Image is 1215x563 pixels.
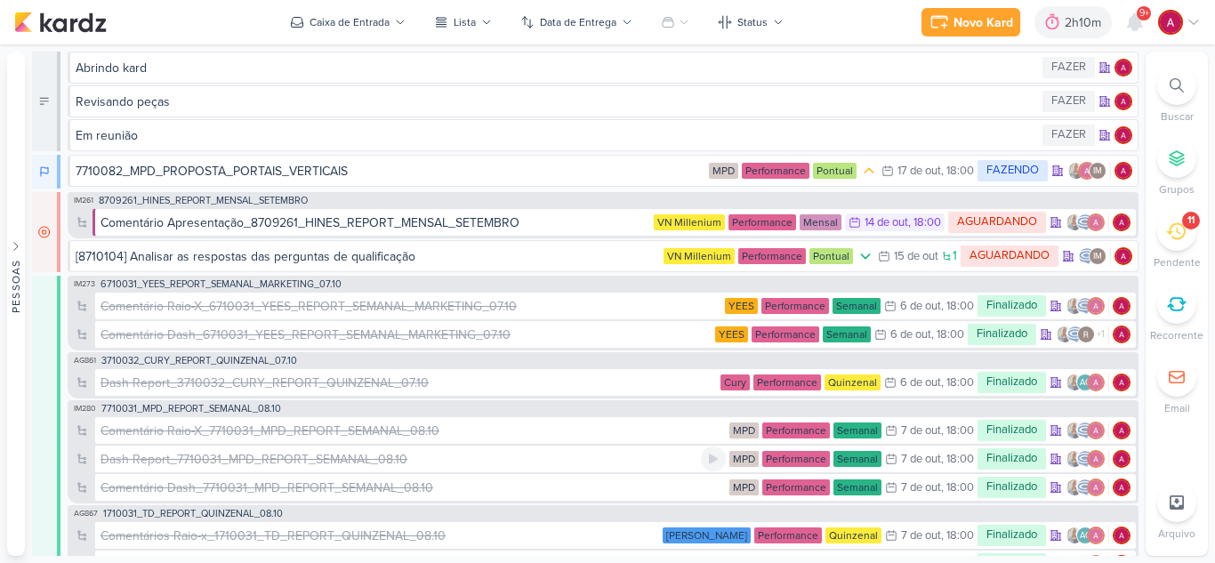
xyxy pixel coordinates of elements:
[833,451,881,467] div: Semanal
[1113,213,1131,231] div: Responsável: Alessandra Gomes
[72,196,95,205] span: IM261
[729,479,759,495] div: MPD
[1056,326,1074,343] img: Iara Santos
[1078,162,1096,180] img: Alessandra Gomes
[1076,479,1094,496] img: Caroline Traven De Andrade
[941,301,974,312] div: , 18:00
[897,165,941,177] div: 17 de out
[654,214,725,230] div: VN Millenium
[1150,327,1203,343] p: Recorrente
[1093,167,1102,176] p: IM
[1113,422,1131,439] img: Alessandra Gomes
[1076,527,1094,544] div: Aline Gimenez Graciano
[1114,247,1132,265] img: Alessandra Gomes
[1066,527,1109,544] div: Colaboradores: Iara Santos, Aline Gimenez Graciano, Alessandra Gomes
[1076,374,1094,391] div: Aline Gimenez Graciano
[833,422,881,438] div: Semanal
[103,509,283,519] span: 1710031_TD_REPORT_QUINZENAL_08.10
[14,12,107,33] img: kardz.app
[32,155,60,189] div: FAZENDO
[101,297,517,316] div: Comentário Raio-X_6710031_YEES_REPORT_SEMANAL_MARKETING_07.10
[1078,247,1096,265] img: Caroline Traven De Andrade
[76,162,348,181] div: 7710082_MPD_PROPOSTA_PORTAIS_VERTICAIS
[1146,66,1208,125] li: Ctrl + F
[1113,422,1131,439] div: Responsável: Alessandra Gomes
[931,329,964,341] div: , 18:00
[1113,527,1131,544] div: Responsável: Alessandra Gomes
[1114,126,1132,144] div: Responsável: Alessandra Gomes
[101,326,511,344] div: Comentário Dash_6710031_YEES_REPORT_SEMANAL_MARKETING_07.10
[1093,253,1102,261] p: IM
[1114,92,1132,110] img: Alessandra Gomes
[1087,479,1105,496] img: Alessandra Gomes
[941,377,974,389] div: , 18:00
[32,52,60,151] div: FAZER
[76,59,147,77] div: Abrindo kard
[32,192,60,272] div: AGUARDANDO
[1066,213,1109,231] div: Colaboradores: Iara Santos, Caroline Traven De Andrade, Alessandra Gomes
[101,326,712,344] div: Comentário Dash_6710031_YEES_REPORT_SEMANAL_MARKETING_07.10
[76,92,170,111] div: Revisando peças
[1087,422,1105,439] img: Alessandra Gomes
[753,374,821,390] div: Performance
[1113,479,1131,496] img: Alessandra Gomes
[1066,450,1109,468] div: Colaboradores: Iara Santos, Caroline Traven De Andrade, Alessandra Gomes
[101,213,519,232] div: Comentário Apresentação_8709261_HINES_REPORT_MENSAL_SETEMBRO
[1164,400,1190,416] p: Email
[900,377,941,389] div: 6 de out
[1066,374,1083,391] img: Iara Santos
[1158,526,1195,542] p: Arquivo
[1056,326,1109,343] div: Colaboradores: Iara Santos, Caroline Traven De Andrade, Rafael Dornelles, Alessandra Gomes
[1066,374,1109,391] div: Colaboradores: Iara Santos, Aline Gimenez Graciano, Alessandra Gomes
[101,527,446,545] div: Comentários Raio-x_1710031_TD_REPORT_QUINZENAL_08.10
[968,324,1036,345] div: Finalizado
[1113,374,1131,391] img: Alessandra Gomes
[1066,213,1083,231] img: Iara Santos
[729,422,759,438] div: MPD
[101,279,342,289] span: 6710031_YEES_REPORT_SEMANAL_MARKETING_07.10
[1066,297,1083,315] img: Iara Santos
[1065,13,1106,32] div: 2h10m
[101,450,701,469] div: Dash Report_7710031_MPD_REPORT_SEMANAL_08.10
[1077,326,1095,343] img: Rafael Dornelles
[860,162,878,180] div: Prioridade Média
[101,527,659,545] div: Comentários Raio-x_1710031_TD_REPORT_QUINZENAL_08.10
[76,126,1039,145] div: Em reunião
[101,479,433,497] div: Comentário Dash_7710031_MPD_REPORT_SEMANAL_08.10
[1139,6,1149,20] span: 9+
[953,13,1013,32] div: Novo Kard
[825,374,881,390] div: Quinzenal
[76,247,660,266] div: [8710104] Analisar as respostas das perguntas de qualificação
[742,163,809,179] div: Performance
[1066,422,1109,439] div: Colaboradores: Iara Santos, Caroline Traven De Andrade, Alessandra Gomes
[76,162,705,181] div: 7710082_MPD_PROPOSTA_PORTAIS_VERTICAIS
[664,248,735,264] div: VN Millenium
[833,479,881,495] div: Semanal
[857,247,874,265] div: Prioridade Baixa
[1114,162,1132,180] img: Alessandra Gomes
[1187,213,1195,228] div: 11
[1089,162,1106,180] div: Isabella Machado Guimarães
[901,482,941,494] div: 7 de out
[1114,92,1132,110] div: Responsável: Alessandra Gomes
[101,356,297,366] span: 3710032_CURY_REPORT_QUINZENAL_07.10
[865,217,908,229] div: 14 de out
[894,251,938,262] div: 15 de out
[101,450,407,469] div: Dash Report_7710031_MPD_REPORT_SEMANAL_08.10
[978,372,1046,393] div: Finalizado
[7,52,25,556] button: Pessoas
[1076,450,1094,468] img: Caroline Traven De Andrade
[1114,59,1132,76] img: Alessandra Gomes
[752,326,819,342] div: Performance
[1067,162,1111,180] div: Colaboradores: Iara Santos, Alessandra Gomes, Isabella Machado Guimarães
[1087,297,1105,315] img: Alessandra Gomes
[900,301,941,312] div: 6 de out
[941,165,974,177] div: , 18:00
[76,126,138,145] div: Em reunião
[978,295,1046,317] div: Finalizado
[1076,297,1094,315] img: Caroline Traven De Andrade
[101,213,650,232] div: Comentário Apresentação_8709261_HINES_REPORT_MENSAL_SETEMBRO
[1154,254,1201,270] p: Pendente
[1113,450,1131,468] div: Responsável: Alessandra Gomes
[72,509,100,519] span: AG867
